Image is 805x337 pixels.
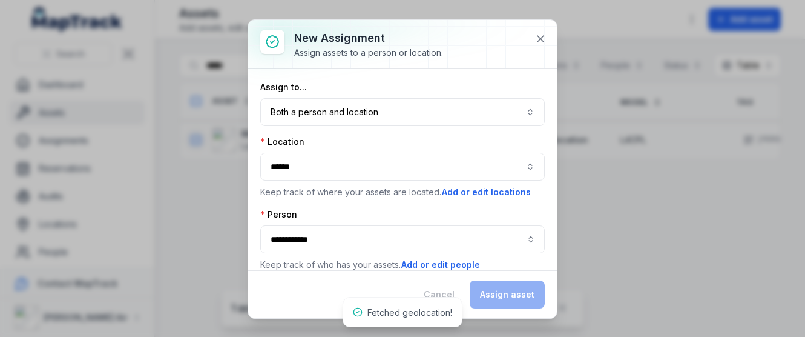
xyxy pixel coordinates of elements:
button: Add or edit people [401,258,481,272]
button: Add or edit locations [441,185,531,199]
button: Both a person and location [260,98,545,126]
label: Location [260,136,304,148]
input: assignment-add:person-label [260,225,545,253]
div: Assign assets to a person or location. [294,47,443,59]
span: Fetched geolocation! [367,307,452,318]
label: Person [260,209,297,221]
p: Keep track of who has your assets. [260,258,545,272]
h3: New assignment [294,30,443,47]
p: Keep track of where your assets are located. [260,185,545,199]
label: Assign to... [260,81,307,93]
